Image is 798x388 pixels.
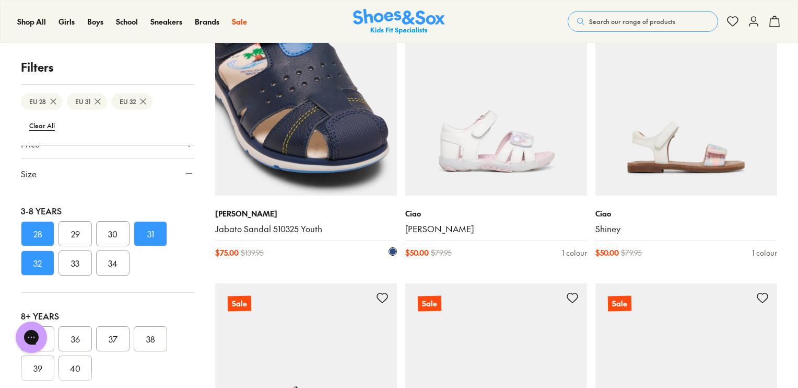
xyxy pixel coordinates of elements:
button: 38 [134,326,167,351]
p: Ciao [405,208,587,219]
p: Sale [228,296,251,312]
span: Search our range of products [589,17,675,26]
span: $ 139.95 [241,247,264,258]
a: Sale [215,14,397,196]
p: [PERSON_NAME] [215,208,397,219]
a: School [116,16,138,27]
span: $ 50.00 [405,247,429,258]
a: Girls [58,16,75,27]
btn: EU 28 [21,93,63,110]
btn: Clear All [21,116,63,135]
a: Shiney [595,223,777,235]
button: Size [21,159,194,188]
div: 3-8 Years [21,204,194,217]
a: Shoes & Sox [353,9,445,35]
a: Sale [405,14,587,196]
button: 30 [96,221,130,246]
button: 40 [58,356,92,381]
button: 29 [58,221,92,246]
button: 36 [58,326,92,351]
div: 8+ Years [21,310,194,322]
button: 31 [134,221,167,246]
span: $ 75.00 [215,247,239,258]
button: 28 [21,221,54,246]
a: Jabato Sandal 510325 Youth [215,223,397,235]
div: 1 colour [752,247,777,258]
button: Search our range of products [568,11,718,32]
a: Boys [87,16,103,27]
a: Sale [595,14,777,196]
span: $ 79.95 [431,247,452,258]
btn: EU 31 [67,93,107,110]
a: Sale [232,16,247,27]
btn: EU 32 [111,93,152,110]
p: Sale [608,296,631,312]
button: 34 [96,250,130,276]
a: Brands [195,16,219,27]
a: [PERSON_NAME] [405,223,587,235]
a: Shop All [17,16,46,27]
button: 37 [96,326,130,351]
button: 33 [58,250,92,276]
iframe: Gorgias live chat messenger [10,318,52,357]
p: Sale [418,296,441,312]
p: Ciao [595,208,777,219]
span: $ 79.95 [621,247,642,258]
span: $ 50.00 [595,247,619,258]
button: 32 [21,250,54,276]
p: Filters [21,59,194,76]
div: 1 colour [562,247,587,258]
img: SNS_Logo_Responsive.svg [353,9,445,35]
a: Sneakers [150,16,182,27]
span: Size [21,167,37,180]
